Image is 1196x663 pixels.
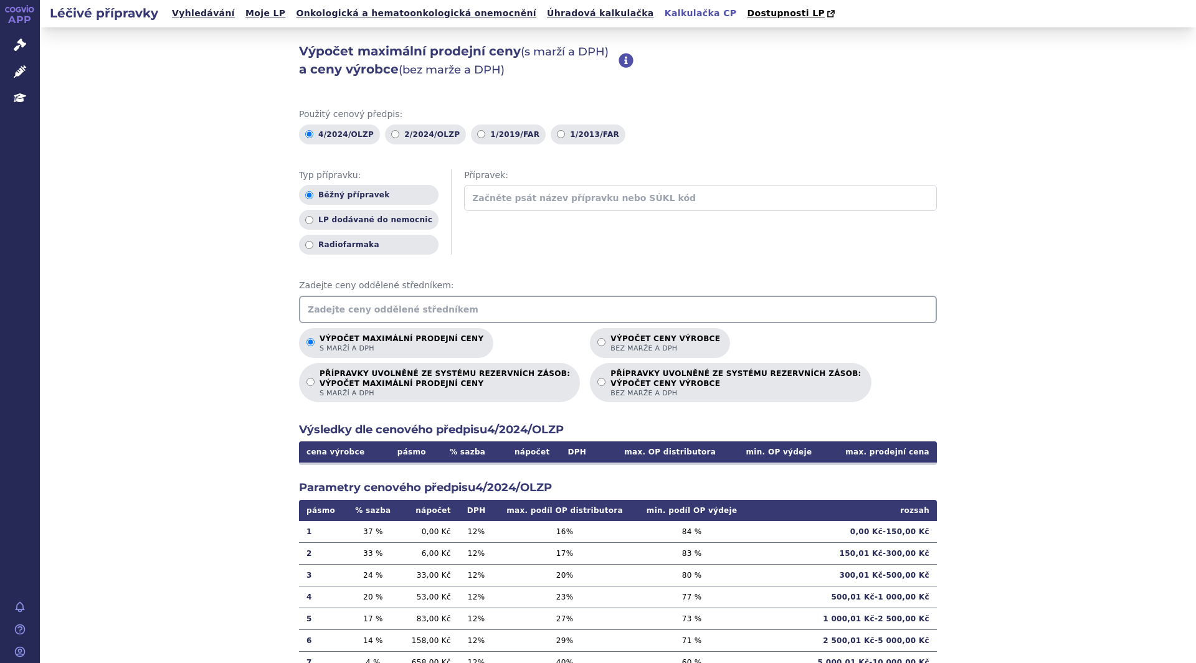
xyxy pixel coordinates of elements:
[299,521,346,543] td: 1
[494,542,635,564] td: 17 %
[299,500,346,521] th: pásmo
[320,344,483,353] span: s marží a DPH
[346,586,400,608] td: 20 %
[292,5,540,22] a: Onkologická a hematoonkologická onemocnění
[551,125,625,144] label: 1/2013/FAR
[494,521,635,543] td: 16 %
[299,586,346,608] td: 4
[305,241,313,249] input: Radiofarmaka
[610,344,720,353] span: bez marže a DPH
[494,586,635,608] td: 23 %
[299,564,346,586] td: 3
[749,521,937,543] td: 0,00 Kč - 150,00 Kč
[471,125,546,144] label: 1/2019/FAR
[346,521,400,543] td: 37 %
[558,441,597,463] th: DPH
[299,108,937,121] span: Použitý cenový předpis:
[543,5,658,22] a: Úhradová kalkulačka
[635,608,749,629] td: 73 %
[494,500,635,521] th: max. podíl OP distributora
[299,608,346,629] td: 5
[299,629,346,651] td: 6
[610,379,861,388] strong: VÝPOČET CENY VÝROBCE
[305,191,313,199] input: Běžný přípravek
[498,441,558,463] th: nápočet
[346,564,400,586] td: 24 %
[299,542,346,564] td: 2
[40,4,168,22] h2: Léčivé přípravky
[610,334,720,353] p: Výpočet ceny výrobce
[749,500,937,521] th: rozsah
[458,629,495,651] td: 12 %
[610,369,861,398] p: PŘÍPRAVKY UVOLNĚNÉ ZE SYSTÉMU REZERVNÍCH ZÁSOB:
[749,542,937,564] td: 150,01 Kč - 300,00 Kč
[458,500,495,521] th: DPH
[299,210,439,230] label: LP dodávané do nemocnic
[749,608,937,629] td: 1 000,01 Kč - 2 500,00 Kč
[400,564,458,586] td: 33,00 Kč
[299,42,619,78] h2: Výpočet maximální prodejní ceny a ceny výrobce
[299,185,439,205] label: Běžný přípravek
[385,125,466,144] label: 2/2024/OLZP
[299,280,937,292] span: Zadejte ceny oddělené středníkem:
[305,216,313,224] input: LP dodávané do nemocnic
[400,629,458,651] td: 158,00 Kč
[494,629,635,651] td: 29 %
[299,422,937,438] h2: Výsledky dle cenového předpisu 4/2024/OLZP
[346,629,400,651] td: 14 %
[400,586,458,608] td: 53,00 Kč
[391,130,399,138] input: 2/2024/OLZP
[320,388,570,398] span: s marží a DPH
[306,338,315,346] input: Výpočet maximální prodejní cenys marží a DPH
[477,130,485,138] input: 1/2019/FAR
[320,334,483,353] p: Výpočet maximální prodejní ceny
[400,608,458,629] td: 83,00 Kč
[168,5,239,22] a: Vyhledávání
[635,629,749,651] td: 71 %
[386,441,437,463] th: pásmo
[346,500,400,521] th: % sazba
[635,542,749,564] td: 83 %
[320,369,570,398] p: PŘÍPRAVKY UVOLNĚNÉ ZE SYSTÉMU REZERVNÍCH ZÁSOB:
[320,379,570,388] strong: VÝPOČET MAXIMÁLNÍ PRODEJNÍ CENY
[299,296,937,323] input: Zadejte ceny oddělené středníkem
[458,521,495,543] td: 12 %
[399,63,505,77] span: (bez marže a DPH)
[400,500,458,521] th: nápočet
[458,586,495,608] td: 12 %
[464,185,937,211] input: Začněte psát název přípravku nebo SÚKL kód
[749,629,937,651] td: 2 500,01 Kč - 5 000,00 Kč
[610,388,861,398] span: bez marže a DPH
[458,608,495,629] td: 12 %
[306,378,315,386] input: PŘÍPRAVKY UVOLNĚNÉ ZE SYSTÉMU REZERVNÍCH ZÁSOB:VÝPOČET MAXIMÁLNÍ PRODEJNÍ CENYs marží a DPH
[635,564,749,586] td: 80 %
[400,521,458,543] td: 0,00 Kč
[299,125,380,144] label: 4/2024/OLZP
[346,608,400,629] td: 17 %
[661,5,741,22] a: Kalkulačka CP
[346,542,400,564] td: 33 %
[557,130,565,138] input: 1/2013/FAR
[819,441,937,463] th: max. prodejní cena
[437,441,497,463] th: % sazba
[597,441,723,463] th: max. OP distributora
[749,564,937,586] td: 300,01 Kč - 500,00 Kč
[521,45,609,59] span: (s marží a DPH)
[458,542,495,564] td: 12 %
[635,586,749,608] td: 77 %
[305,130,313,138] input: 4/2024/OLZP
[299,235,439,255] label: Radiofarmaka
[743,5,841,22] a: Dostupnosti LP
[299,480,937,496] h2: Parametry cenového předpisu 4/2024/OLZP
[400,542,458,564] td: 6,00 Kč
[723,441,819,463] th: min. OP výdeje
[747,8,825,18] span: Dostupnosti LP
[458,564,495,586] td: 12 %
[597,338,605,346] input: Výpočet ceny výrobcebez marže a DPH
[635,500,749,521] th: min. podíl OP výdeje
[299,169,439,182] span: Typ přípravku:
[635,521,749,543] td: 84 %
[749,586,937,608] td: 500,01 Kč - 1 000,00 Kč
[494,564,635,586] td: 20 %
[494,608,635,629] td: 27 %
